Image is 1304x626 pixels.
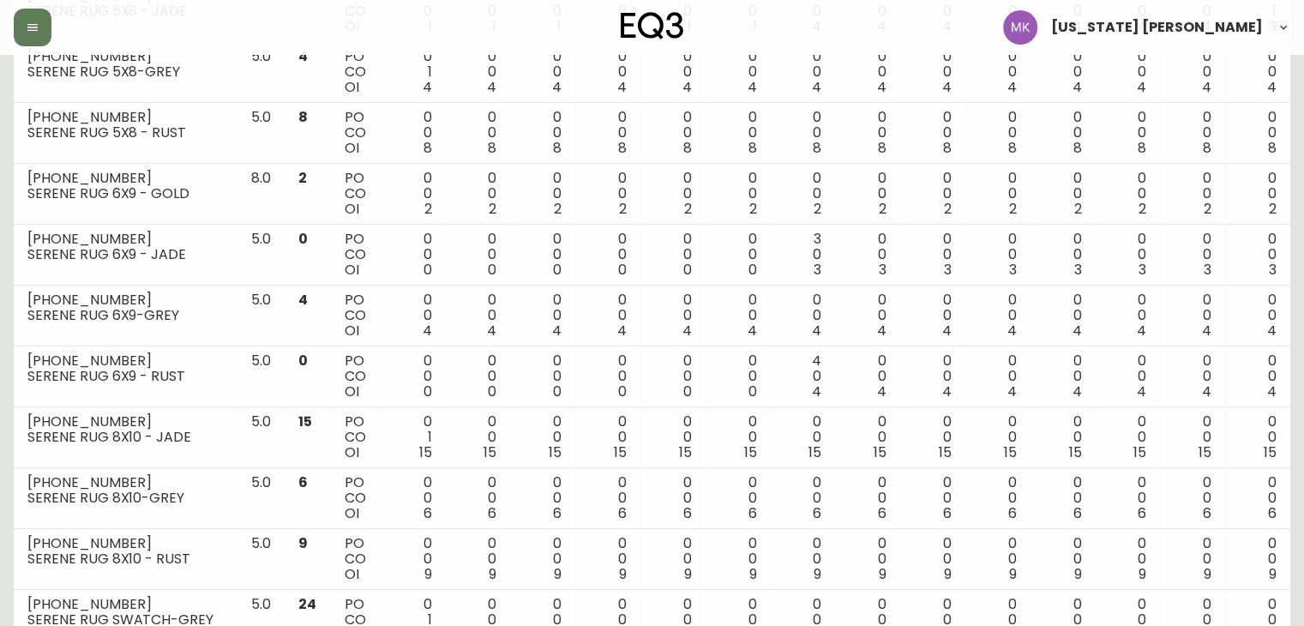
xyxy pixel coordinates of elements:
span: 6 [423,503,431,523]
span: 3 [1139,260,1146,280]
span: 15 [549,442,562,462]
span: 4 [487,77,496,97]
span: 4 [812,321,821,340]
div: SERENE RUG 6X9 - JADE [27,247,224,262]
div: 0 0 [589,536,627,582]
span: 6 [943,503,952,523]
span: 2 [298,168,307,188]
div: 0 0 [1239,536,1277,582]
span: 4 [1072,77,1081,97]
div: 0 1 [394,49,432,95]
div: 0 0 [784,536,821,582]
div: 0 0 [394,110,432,156]
div: 0 0 [849,292,886,339]
div: 0 0 [394,292,432,339]
div: 0 0 [654,536,692,582]
span: 2 [554,199,562,219]
span: 8 [1203,138,1211,158]
div: 0 0 [849,414,886,460]
div: 0 0 [589,110,627,156]
div: PO CO [345,475,367,521]
span: 2 [1269,199,1277,219]
div: 0 0 [1174,475,1211,521]
div: 0 0 [719,171,757,217]
div: 0 0 [914,414,952,460]
div: 0 0 [394,475,432,521]
div: 0 0 [1239,353,1277,400]
span: 3 [879,260,886,280]
div: [PHONE_NUMBER] [27,475,224,491]
div: 0 0 [784,49,821,95]
div: SERENE RUG 6X9 - RUST [27,369,224,384]
div: 0 0 [1109,232,1146,278]
div: 0 0 [979,414,1017,460]
div: 0 0 [524,353,562,400]
div: 0 0 [394,536,432,582]
span: 8 [878,138,886,158]
div: 0 0 [849,536,886,582]
span: 4 [682,321,692,340]
span: 4 [1267,77,1277,97]
span: 2 [1139,199,1146,219]
div: 4 0 [784,353,821,400]
span: 8 [813,138,821,158]
div: 0 0 [1174,414,1211,460]
td: 5.0 [237,346,285,407]
img: ea5e0531d3ed94391639a5d1768dbd68 [1003,10,1037,45]
span: 6 [683,503,692,523]
div: 0 0 [914,171,952,217]
span: 6 [618,503,627,523]
div: 0 0 [654,414,692,460]
div: 0 0 [589,353,627,400]
span: 4 [1007,77,1017,97]
div: 0 0 [524,171,562,217]
div: 0 0 [1239,171,1277,217]
td: 5.0 [237,225,285,286]
div: 0 0 [914,475,952,521]
span: 3 [944,260,952,280]
div: 0 0 [719,536,757,582]
span: 6 [813,503,821,523]
div: PO CO [345,353,367,400]
span: 4 [422,321,431,340]
span: 6 [748,503,756,523]
div: 0 0 [654,232,692,278]
div: 0 0 [524,475,562,521]
span: 0 [618,382,627,401]
span: 2 [879,199,886,219]
div: 0 0 [979,353,1017,400]
div: 0 0 [459,475,496,521]
div: 0 0 [654,292,692,339]
div: PO CO [345,292,367,339]
div: 0 0 [1174,49,1211,95]
div: SERENE RUG 5X8-GREY [27,64,224,80]
span: 15 [679,442,692,462]
div: 0 0 [719,414,757,460]
td: 5.0 [237,42,285,103]
div: 0 0 [1044,110,1082,156]
span: OI [345,321,359,340]
span: 4 [1137,382,1146,401]
div: 0 0 [394,171,432,217]
div: 0 0 [914,353,952,400]
div: 0 0 [459,536,496,582]
span: OI [345,77,359,97]
div: 0 0 [849,110,886,156]
div: 0 0 [459,292,496,339]
span: OI [345,503,359,523]
div: 0 0 [914,292,952,339]
div: SERENE RUG 5X8 - RUST [27,125,224,141]
div: 0 0 [1044,353,1082,400]
span: 4 [747,321,756,340]
span: 8 [943,138,952,158]
div: 0 0 [654,171,692,217]
span: 6 [488,503,496,523]
div: 0 0 [914,49,952,95]
div: 0 0 [1174,110,1211,156]
span: 15 [1133,442,1146,462]
div: 0 0 [719,292,757,339]
div: 0 0 [719,49,757,95]
div: 0 0 [914,232,952,278]
div: 0 0 [394,353,432,400]
div: [PHONE_NUMBER] [27,171,224,186]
